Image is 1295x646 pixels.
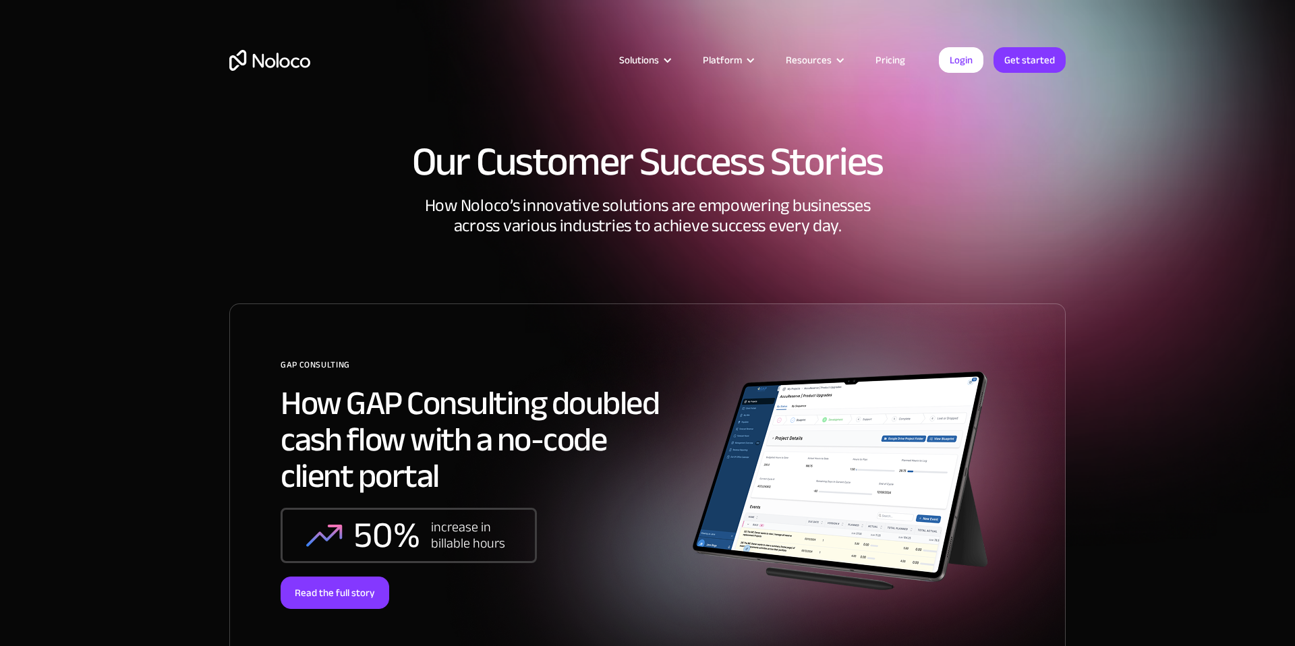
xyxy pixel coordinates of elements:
div: Resources [786,51,832,69]
a: Get started [994,47,1066,73]
div: Solutions [602,51,686,69]
div: GAP Consulting [281,355,679,385]
div: Platform [703,51,742,69]
div: Solutions [619,51,659,69]
a: Pricing [859,51,922,69]
a: Login [939,47,983,73]
div: Read the full story [281,577,389,609]
h1: Our Customer Success Stories [229,142,1066,182]
div: How Noloco’s innovative solutions are empowering businesses across various industries to achieve ... [229,196,1066,303]
a: home [229,50,310,71]
div: increase in billable hours [431,519,512,552]
h2: How GAP Consulting doubled cash flow with a no-code client portal [281,385,679,494]
div: Platform [686,51,769,69]
div: Resources [769,51,859,69]
div: 50% [353,515,420,556]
